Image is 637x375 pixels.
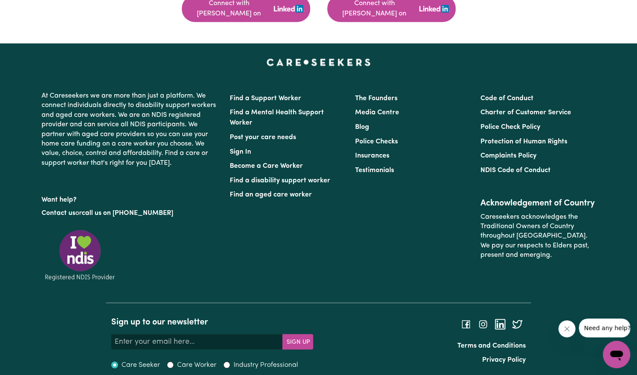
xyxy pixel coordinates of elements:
iframe: Close message [558,320,575,337]
a: Police Checks [355,138,398,145]
input: Enter your email here... [111,334,283,349]
a: Follow Careseekers on Instagram [478,321,488,327]
iframe: Message from company [579,318,630,337]
a: Insurances [355,152,389,159]
a: Media Centre [355,109,399,116]
iframe: Button to launch messaging window [603,341,630,368]
a: call us on [PHONE_NUMBER] [82,210,173,217]
span: Need any help? [5,6,52,13]
a: Contact us [41,210,75,217]
img: LinkedIn [274,5,305,12]
a: Find a disability support worker [230,177,330,184]
h2: Acknowledgement of Country [480,198,596,208]
label: Care Worker [177,360,216,370]
p: At Careseekers we are more than just a platform. We connect individuals directly to disability su... [41,88,219,171]
a: Become a Care Worker [230,163,303,170]
a: Find a Mental Health Support Worker [230,109,324,126]
a: Sign In [230,149,251,155]
a: Code of Conduct [480,95,533,102]
p: Want help? [41,192,219,205]
p: or [41,205,219,221]
a: Follow Careseekers on Facebook [461,321,471,327]
a: Testimonials [355,167,394,174]
a: Post your care needs [230,134,296,141]
a: NDIS Code of Conduct [480,167,551,174]
a: The Founders [355,95,397,102]
a: Terms and Conditions [457,342,526,349]
a: Blog [355,124,369,131]
a: Police Check Policy [480,124,540,131]
a: Protection of Human Rights [480,138,567,145]
a: Follow Careseekers on Twitter [512,321,522,327]
img: LinkedIn [419,5,450,12]
label: Industry Professional [234,360,298,370]
label: Care Seeker [121,360,160,370]
p: Careseekers acknowledges the Traditional Owners of Country throughout [GEOGRAPHIC_DATA]. We pay o... [480,208,596,263]
button: Subscribe [282,334,313,349]
a: Find an aged care worker [230,191,312,198]
a: Find a Support Worker [230,95,301,102]
a: Privacy Policy [482,356,526,363]
img: Registered NDIS provider [41,228,119,282]
a: Charter of Customer Service [480,109,571,116]
a: Complaints Policy [480,152,536,159]
a: Careseekers home page [267,59,370,65]
a: Follow Careseekers on LinkedIn [495,321,505,327]
h2: Sign up to our newsletter [111,317,313,327]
